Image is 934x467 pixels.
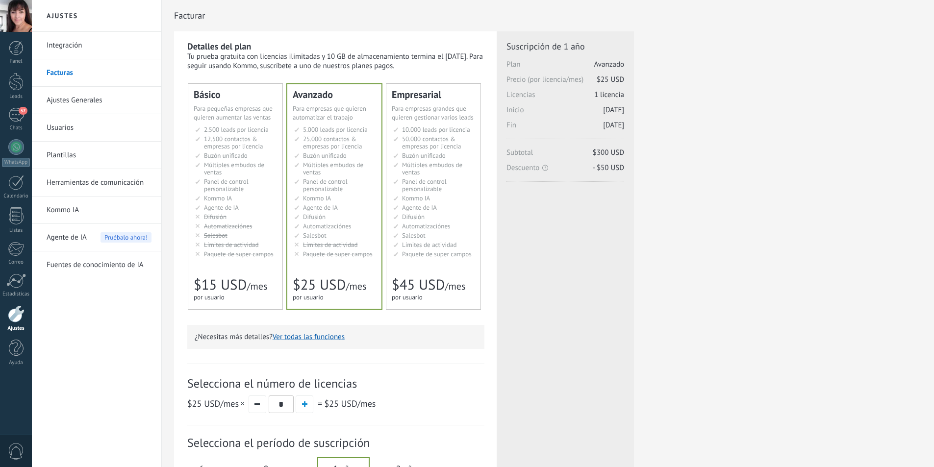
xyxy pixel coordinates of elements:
span: Paquete de super campos [303,250,373,258]
span: Límites de actividad [303,241,358,249]
span: Descuento [506,163,624,172]
span: Agente de IA [204,203,239,212]
span: Salesbot [204,231,227,240]
div: Ayuda [2,360,30,366]
div: Estadísticas [2,291,30,297]
span: Subtotal [506,148,624,163]
span: $15 USD [194,275,247,294]
span: $45 USD [392,275,445,294]
span: Kommo IA [204,194,232,202]
b: Detalles del plan [187,41,251,52]
a: Kommo IA [47,197,151,224]
span: [DATE] [603,121,624,130]
span: 12.500 contactos & empresas por licencia [204,135,263,150]
div: Ajustes [2,325,30,332]
span: Licencias [506,90,624,105]
a: Herramientas de comunicación [47,169,151,197]
span: Para pequeñas empresas que quieren aumentar las ventas [194,104,273,122]
span: Automatizaciónes [402,222,451,230]
div: Correo [2,259,30,266]
div: Panel [2,58,30,65]
span: Selecciona el número de licencias [187,376,484,391]
span: Agente de IA [402,203,437,212]
span: 5.000 leads por licencia [303,125,368,134]
span: Múltiples embudos de ventas [204,161,264,176]
span: por usuario [392,293,423,301]
span: /mes [324,398,376,409]
span: $25 USD [597,75,624,84]
span: Salesbot [402,231,426,240]
span: Agente de IA [47,224,87,251]
span: Inicio [506,105,624,121]
span: Kommo IA [303,194,331,202]
span: Precio (por licencia/mes) [506,75,624,90]
span: 2.500 leads por licencia [204,125,269,134]
li: Agente de IA [32,224,161,251]
li: Usuarios [32,114,161,142]
span: /mes [346,280,366,293]
span: 37 [19,107,27,115]
span: Pruébalo ahora! [101,232,151,243]
span: Múltiples embudos de ventas [402,161,462,176]
a: Usuarios [47,114,151,142]
li: Integración [32,32,161,59]
span: Buzón unificado [402,151,446,160]
a: Integración [47,32,151,59]
span: Avanzado [594,60,624,69]
span: Panel de control personalizable [303,177,348,193]
span: Buzón unificado [204,151,248,160]
span: por usuario [293,293,324,301]
p: ¿Necesitas más detalles? [195,332,477,342]
span: Paquete de super campos [402,250,472,258]
div: Empresarial [392,90,475,99]
li: Ajustes Generales [32,87,161,114]
span: - $50 USD [593,163,624,172]
div: WhatsApp [2,158,30,167]
span: 50.000 contactos & empresas por licencia [402,135,461,150]
div: Tu prueba gratuita con licencias ilimitadas y 10 GB de almacenamiento termina el [DATE]. Para seg... [187,52,484,71]
span: Kommo IA [402,194,430,202]
a: Plantillas [47,142,151,169]
span: Selecciona el período de suscripción [187,435,484,450]
span: [DATE] [603,105,624,115]
li: Kommo IA [32,197,161,224]
span: por usuario [194,293,225,301]
span: Límites de actividad [402,241,457,249]
span: 10.000 leads por licencia [402,125,470,134]
span: Plan [506,60,624,75]
span: $25 USD [324,398,357,409]
span: /mes [445,280,465,293]
span: Salesbot [303,231,327,240]
div: Calendario [2,193,30,199]
div: Chats [2,125,30,131]
span: /mes [187,398,246,409]
span: $25 USD [293,275,346,294]
span: Automatizaciónes [204,222,252,230]
span: Agente de IA [303,203,338,212]
span: Panel de control personalizable [204,177,249,193]
li: Facturas [32,59,161,87]
span: Difusión [402,213,425,221]
a: Agente de IA Pruébalo ahora! [47,224,151,251]
li: Herramientas de comunicación [32,169,161,197]
span: = [318,398,322,409]
div: Listas [2,227,30,234]
li: Plantillas [32,142,161,169]
span: Buzón unificado [303,151,347,160]
span: Difusión [204,213,227,221]
span: Fin [506,121,624,136]
li: Fuentes de conocimiento de IA [32,251,161,278]
span: Para empresas grandes que quieren gestionar varios leads [392,104,474,122]
span: Facturar [174,10,205,21]
button: Ver todas las funciones [273,332,345,342]
span: Panel de control personalizable [402,177,447,193]
span: $300 USD [593,148,624,157]
span: $25 USD [187,398,220,409]
div: Básico [194,90,277,99]
div: Avanzado [293,90,376,99]
a: Facturas [47,59,151,87]
div: Leads [2,94,30,100]
span: 1 licencia [594,90,624,99]
span: Límites de actividad [204,241,259,249]
span: Automatizaciónes [303,222,352,230]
